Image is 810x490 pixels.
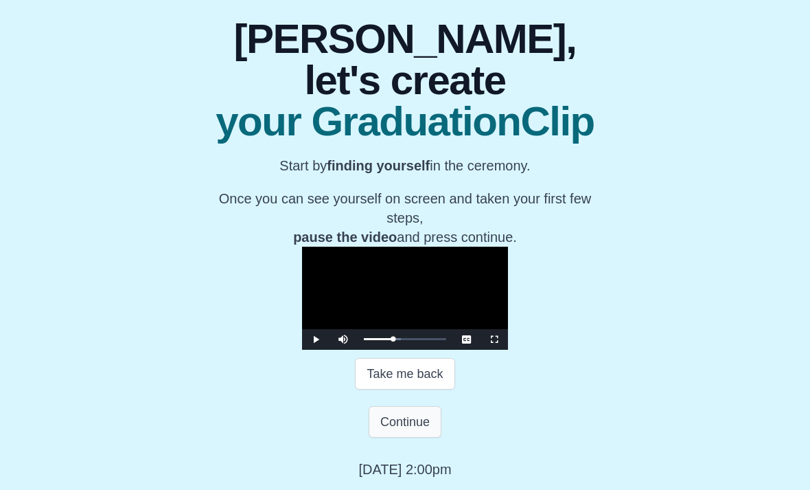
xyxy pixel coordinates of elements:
[302,247,508,350] div: Video Player
[364,338,446,340] div: Progress Bar
[302,329,329,350] button: Play
[202,19,607,101] span: [PERSON_NAME], let's create
[358,460,451,479] p: [DATE] 2:00pm
[202,156,607,175] p: Start by in the ceremony.
[327,158,430,173] b: finding yourself
[481,329,508,350] button: Fullscreen
[453,329,481,350] button: Captions
[293,230,397,245] b: pause the video
[202,101,607,142] span: your GraduationClip
[202,189,607,247] p: Once you can see yourself on screen and taken your first few steps, and press continue.
[355,358,454,390] button: Take me back
[329,329,357,350] button: Mute
[369,406,441,438] button: Continue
